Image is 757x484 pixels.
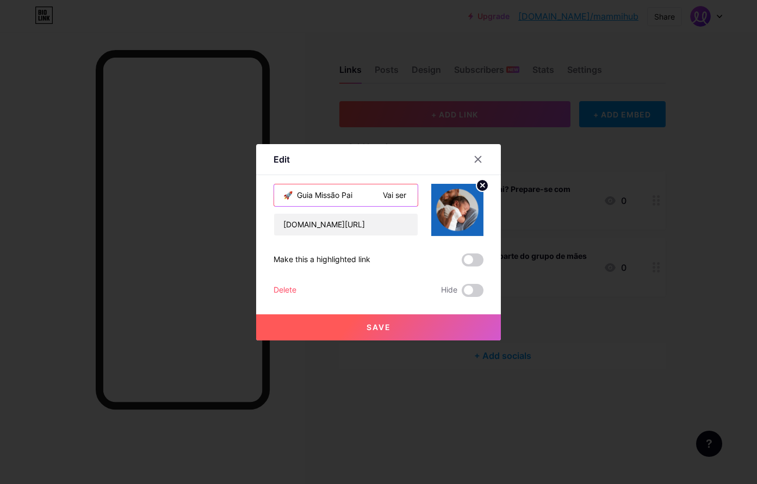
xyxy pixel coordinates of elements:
span: Save [367,322,391,332]
span: Hide [441,284,457,297]
div: Edit [274,153,290,166]
div: Delete [274,284,296,297]
div: Make this a highlighted link [274,253,370,266]
img: link_thumbnail [431,184,483,236]
button: Save [256,314,501,340]
input: Title [274,184,418,206]
input: URL [274,214,418,235]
